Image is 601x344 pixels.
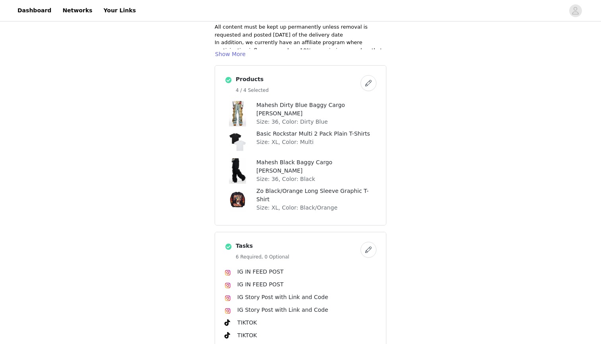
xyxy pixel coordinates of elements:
p: Mahesh Black Baggy Cargo [PERSON_NAME] [256,158,376,175]
a: Networks [58,2,97,19]
span: IG IN FEED POST [237,268,283,275]
span: IG IN FEED POST [237,281,283,288]
span: IG Story Post with Link and Code [237,294,328,300]
h5: 6 Required, 0 Optional [236,253,357,260]
a: Your Links [99,2,141,19]
img: Instagram Icon [225,270,231,276]
h4: Products [236,75,357,84]
button: Show More [215,49,246,59]
span: TIKTOK [237,319,257,326]
p: Mahesh Dirty Blue Baggy Cargo [PERSON_NAME] [256,101,376,118]
a: Dashboard [13,2,56,19]
img: Instagram Icon [225,295,231,301]
div: avatar [572,4,579,17]
p: Size: 36, Color: Dirty Blue [256,118,376,126]
span: IG Story Post with Link and Code [237,307,328,313]
p: All content must be kept up permanently unless removal is requested and posted [DATE] of the deli... [215,23,386,39]
h4: Tasks [236,242,357,250]
p: Basic Rockstar Multi 2 Pack Plain T-Shirts [256,130,376,138]
h5: 4 / 4 Selected [236,87,357,94]
p: In addition, we currently have an affiliate program where participating influencers make a 10% co... [215,39,386,62]
p: Size: 36, Color: Black [256,175,376,183]
div: Products [215,65,386,225]
p: Size: XL, Color: Black/Orange [256,204,376,212]
img: Instagram Icon [225,282,231,289]
p: Zo Black/Orange Long Sleeve Graphic T-Shirt [256,187,376,204]
span: TIKTOK [237,332,257,338]
p: Size: XL, Color: Multi [256,138,376,146]
img: Instagram Icon [225,308,231,314]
